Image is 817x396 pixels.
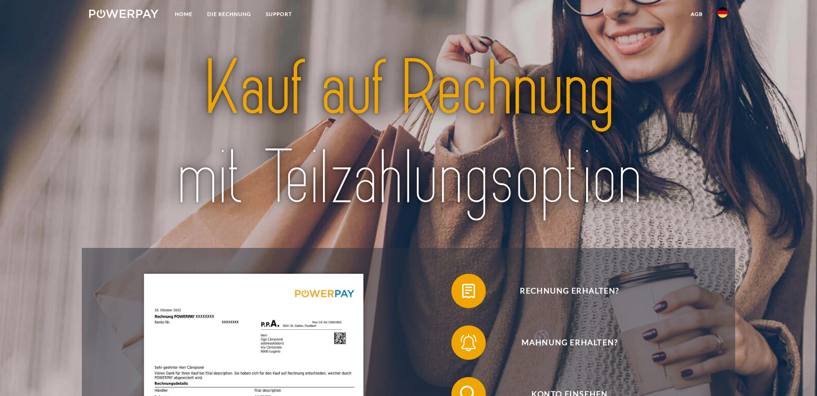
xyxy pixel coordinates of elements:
[464,325,675,360] span: Mahnung erhalten?
[89,9,158,18] img: logo-powerpay-white.svg
[783,362,810,389] iframe: Schaltfläche zum Öffnen des Messaging-Fensters
[168,6,200,22] a: Home
[458,332,479,353] img: qb_bell.svg
[458,280,479,302] img: qb_bill.svg
[258,6,299,22] a: SUPPORT
[200,6,258,22] a: DIE RECHNUNG
[451,325,675,360] button: Mahnung erhalten?
[121,40,696,227] img: title-powerpay_de.svg
[718,7,728,18] img: de
[464,274,675,308] span: Rechnung erhalten?
[683,6,710,22] a: agb
[451,274,675,308] button: Rechnung erhalten?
